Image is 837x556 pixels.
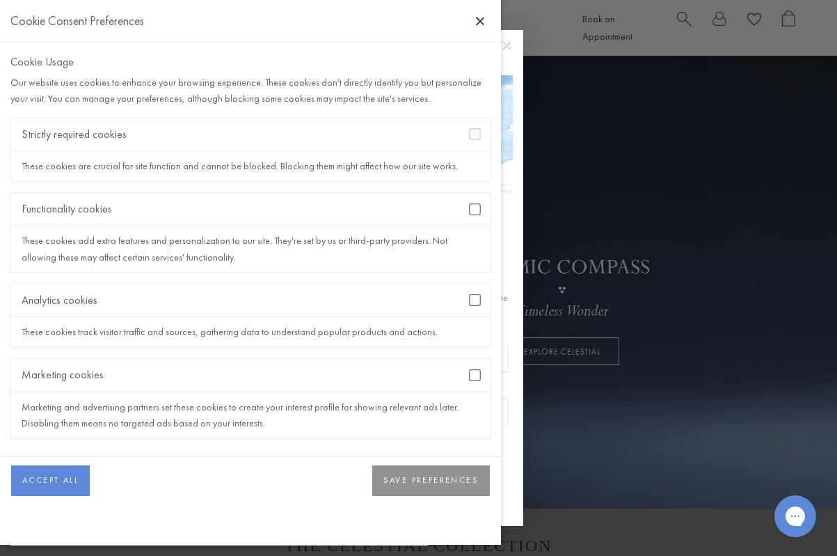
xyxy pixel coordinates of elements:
[11,151,490,181] div: These cookies are crucial for site function and cannot be blocked. Blocking them might affect how...
[372,465,490,496] button: SAVE PREFERENCES
[10,53,491,71] div: Cookie Usage
[11,284,490,317] div: Analytics cookies
[11,392,490,438] div: Marketing and advertising partners set these cookies to create your interest profile for showing ...
[11,193,490,226] div: Functionality cookies
[767,491,823,542] iframe: Gorgias live chat messenger
[10,75,491,107] div: Our website uses cookies to enhance your browsing experience. These cookies don't directly identi...
[11,317,490,347] div: These cookies track visitor traffic and sources, gathering data to understand popular products an...
[11,226,490,272] div: These cookies add extra features and personalization to our site. They're set by us or third-part...
[11,359,490,392] div: Marketing cookies
[11,465,90,496] button: ACCEPT ALL
[505,44,523,61] button: Close dialog
[10,10,144,31] div: Cookie Consent Preferences
[11,118,490,151] div: Strictly required cookies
